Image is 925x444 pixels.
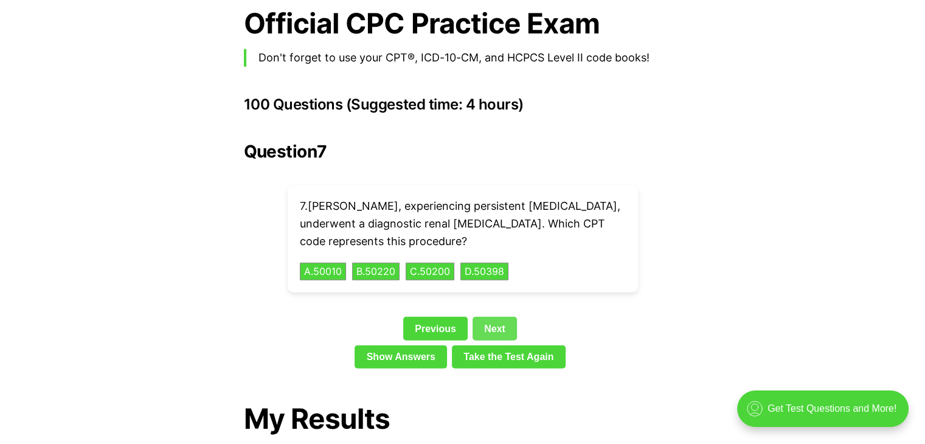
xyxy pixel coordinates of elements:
[355,345,447,369] a: Show Answers
[352,263,400,281] button: B.50220
[244,96,682,113] h3: 100 Questions (Suggested time: 4 hours)
[244,142,682,161] h2: Question 7
[403,317,468,340] a: Previous
[300,198,626,250] p: 7 . [PERSON_NAME], experiencing persistent [MEDICAL_DATA], underwent a diagnostic renal [MEDICAL_...
[406,263,454,281] button: C.50200
[300,263,346,281] button: A.50010
[452,345,566,369] a: Take the Test Again
[727,384,925,444] iframe: portal-trigger
[244,403,682,435] h1: My Results
[473,317,517,340] a: Next
[460,263,508,281] button: D.50398
[244,7,682,40] h1: Official CPC Practice Exam
[244,49,682,67] blockquote: Don't forget to use your CPT®, ICD-10-CM, and HCPCS Level II code books!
